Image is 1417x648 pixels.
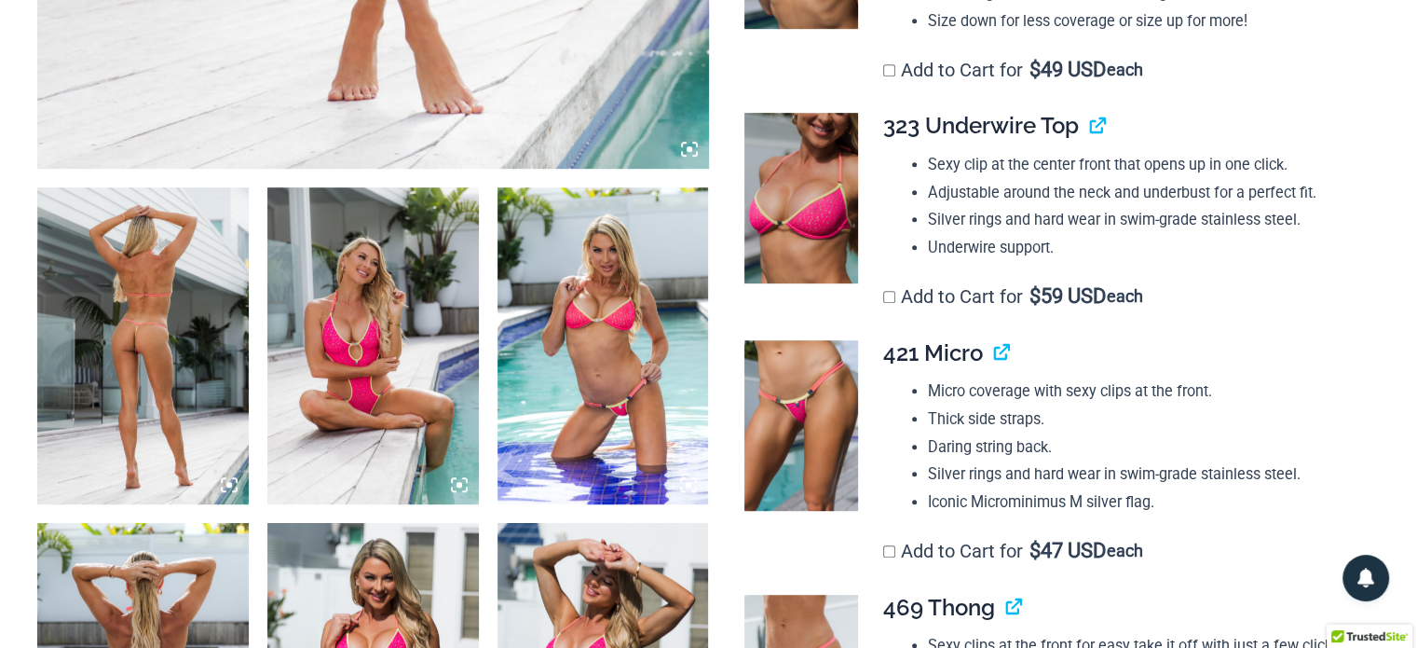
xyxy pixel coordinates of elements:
li: Silver rings and hard wear in swim-grade stainless steel. [928,461,1365,489]
img: Bubble Mesh Highlight Pink 819 One Piece [37,187,249,504]
li: Daring string back. [928,434,1365,462]
label: Add to Cart for [883,285,1144,308]
input: Add to Cart for$47 USD each [883,545,895,558]
img: Bubble Mesh Highlight Pink 819 One Piece [267,187,479,504]
li: Sexy clip at the center front that opens up in one click. [928,151,1365,179]
li: Underwire support. [928,234,1365,262]
li: Micro coverage with sexy clips at the front. [928,378,1365,406]
img: Bubble Mesh Highlight Pink 421 Micro [744,340,858,511]
span: $ [1029,284,1040,308]
li: Silver rings and hard wear in swim-grade stainless steel. [928,206,1365,234]
span: 469 Thong [883,594,995,621]
input: Add to Cart for$59 USD each [883,291,895,303]
span: $ [1029,539,1040,562]
li: Iconic Microminimus M silver flag. [928,489,1365,517]
span: $ [1029,58,1040,81]
img: Bubble Mesh Highlight Pink 323 Top [744,113,858,283]
span: 59 USD [1029,287,1105,306]
span: each [1107,61,1143,79]
li: Size down for less coverage or size up for more! [928,7,1365,35]
span: 49 USD [1029,61,1105,79]
li: Adjustable around the neck and underbust for a perfect fit. [928,179,1365,207]
span: 323 Underwire Top [883,112,1079,139]
span: 421 Micro [883,339,983,366]
span: each [1107,542,1143,560]
label: Add to Cart for [883,59,1144,81]
img: Bubble Mesh Highlight Pink 323 Top 421 Micro [497,187,709,504]
li: Thick side straps. [928,406,1365,434]
span: 47 USD [1029,542,1105,560]
label: Add to Cart for [883,540,1144,562]
span: each [1107,287,1143,306]
input: Add to Cart for$49 USD each [883,64,895,76]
